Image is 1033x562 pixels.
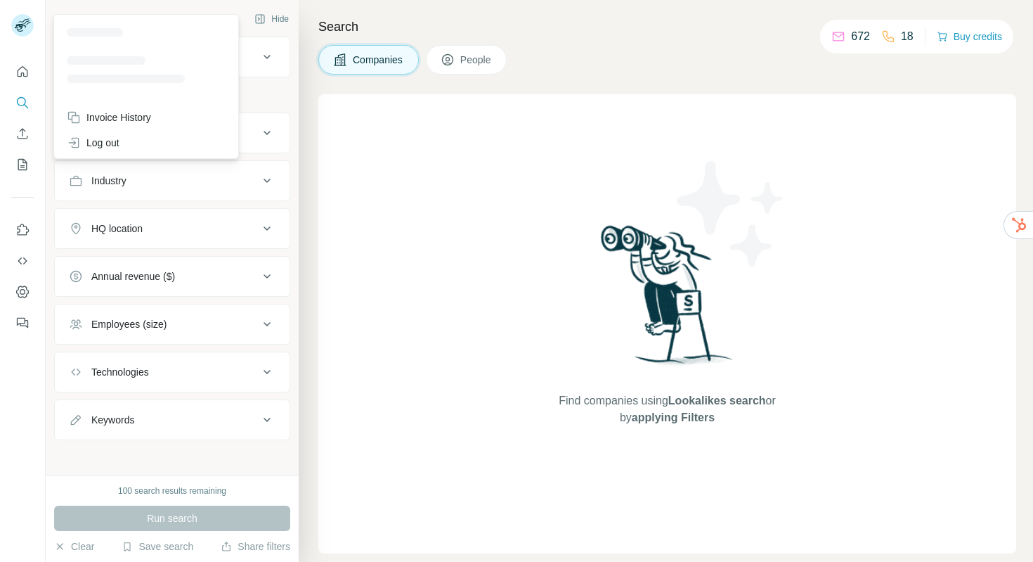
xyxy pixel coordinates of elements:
h4: Search [318,17,1016,37]
span: People [460,53,493,67]
div: Log out [67,136,119,150]
div: Technologies [91,365,149,379]
button: My lists [11,152,34,177]
button: Quick start [11,59,34,84]
button: Industry [55,164,290,198]
div: HQ location [91,222,143,236]
span: applying Filters [632,411,715,423]
div: 100 search results remaining [118,485,226,497]
button: HQ location [55,212,290,245]
button: Hide [245,8,299,30]
div: Industry [91,174,126,188]
button: Buy credits [937,27,1002,46]
button: Search [11,90,34,115]
img: Surfe Illustration - Stars [668,151,794,277]
button: Use Surfe API [11,248,34,274]
button: Technologies [55,355,290,389]
div: Employees (size) [91,317,167,331]
img: Surfe Illustration - Woman searching with binoculars [595,222,741,378]
button: Dashboard [11,279,34,305]
div: Keywords [91,413,134,427]
span: Lookalikes search [668,395,766,407]
div: Invoice History [67,110,151,124]
button: Employees (size) [55,307,290,341]
button: Annual revenue ($) [55,260,290,293]
button: Share filters [221,539,290,554]
div: New search [54,13,98,25]
button: Save search [122,539,193,554]
span: Companies [353,53,404,67]
button: Feedback [11,310,34,336]
button: Use Surfe on LinkedIn [11,217,34,243]
button: Keywords [55,403,290,437]
button: Clear [54,539,94,554]
p: 672 [851,28,870,45]
button: Enrich CSV [11,121,34,146]
span: Find companies using or by [554,392,779,426]
p: 18 [901,28,914,45]
div: Annual revenue ($) [91,269,175,283]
